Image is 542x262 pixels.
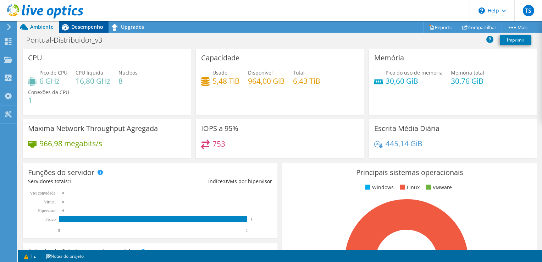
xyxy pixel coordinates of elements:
[212,77,240,85] h4: 5,48 TiB
[28,169,94,176] h3: Funções do servidor
[451,77,484,85] h4: 30,76 GiB
[118,69,138,76] span: Núcleos
[150,178,272,185] div: Índice: VMs por hipervisor
[28,248,137,256] h3: Principais fabricantes de servidor
[201,125,238,132] h3: IOPS a 95%
[248,69,273,76] span: Disponível
[28,54,42,62] h3: CPU
[23,36,113,44] h1: Pontual-Distribuidor_v3
[293,77,320,85] h4: 6,43 TiB
[224,178,227,185] span: 0
[39,140,102,147] h4: 966,98 megabits/s
[423,22,457,33] a: Reports
[30,23,54,30] span: Ambiente
[502,22,533,33] a: Mais
[76,77,110,85] h4: 16,80 GHz
[457,22,502,33] a: Compartilhar
[41,252,89,261] a: Notas do projeto
[71,23,103,30] span: Desempenho
[479,7,485,14] svg: \n
[39,77,67,85] h4: 6 GHz
[451,69,484,76] span: Memória total
[38,208,56,213] text: Hipervisor
[118,77,138,85] h4: 8
[374,54,404,62] h3: Memória
[293,69,305,76] span: Total
[386,140,422,147] h4: 445,14 GiB
[500,35,531,45] a: Imprimir
[250,218,252,221] text: 1
[39,69,67,76] span: Pico de CPU
[28,125,158,132] h3: Maxima Network Throughput Agregada
[398,184,420,191] li: Linux
[386,69,443,76] span: Pico do uso de memória
[364,184,394,191] li: Windows
[121,23,144,30] span: Upgrades
[523,5,534,16] span: TS
[30,191,55,196] text: VM convidada
[69,178,72,185] span: 1
[288,169,532,176] h3: Principais sistemas operacionais
[246,228,248,233] text: 1
[212,69,227,76] span: Usado
[201,54,239,62] h3: Capacidade
[62,209,64,212] text: 0
[58,228,60,233] text: 0
[28,89,69,95] span: Conexões da CPU
[386,77,443,85] h4: 30,60 GiB
[248,77,285,85] h4: 964,00 GiB
[424,184,452,191] li: VMware
[28,97,69,104] h4: 1
[212,140,225,148] h4: 753
[28,178,150,185] div: Servidores totais:
[19,252,41,261] a: 1
[374,125,439,132] h3: Escrita Média Diária
[62,200,64,204] text: 0
[44,200,56,204] text: Virtual
[76,69,103,76] span: CPU líquida
[45,217,56,222] tspan: Físico
[62,191,64,195] text: 0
